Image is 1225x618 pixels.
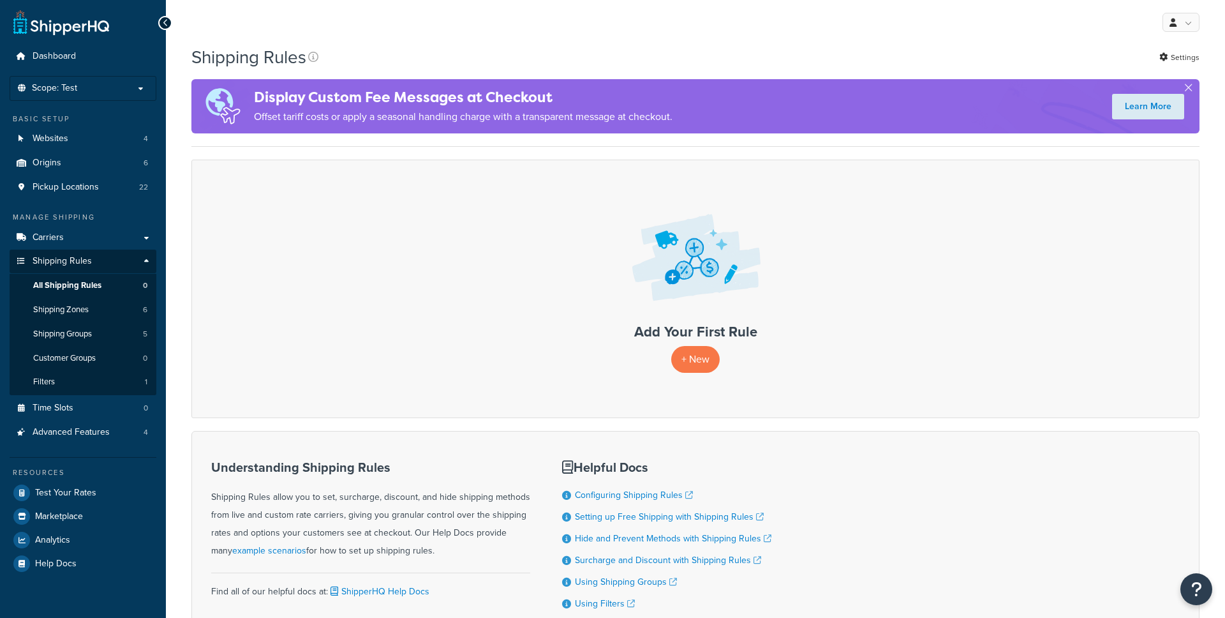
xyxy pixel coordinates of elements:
h1: Shipping Rules [191,45,306,70]
a: Using Shipping Groups [575,575,677,589]
div: Find all of our helpful docs at: [211,573,530,601]
li: Websites [10,127,156,151]
span: 0 [143,280,147,291]
span: 22 [139,182,148,193]
a: Shipping Rules [10,250,156,273]
span: 6 [143,305,147,315]
a: Websites 4 [10,127,156,151]
a: Analytics [10,529,156,552]
div: Basic Setup [10,114,156,124]
span: Analytics [35,535,70,546]
a: Shipping Zones 6 [10,298,156,322]
a: Surcharge and Discount with Shipping Rules [575,554,761,567]
div: Resources [10,467,156,478]
a: Setting up Free Shipping with Shipping Rules [575,510,764,524]
h3: Helpful Docs [562,460,771,474]
span: Scope: Test [32,83,77,94]
a: All Shipping Rules 0 [10,274,156,298]
li: Shipping Groups [10,322,156,346]
h4: Display Custom Fee Messages at Checkout [254,87,672,108]
a: Marketplace [10,505,156,528]
a: Settings [1159,49,1199,66]
h3: Understanding Shipping Rules [211,460,530,474]
li: All Shipping Rules [10,274,156,298]
span: 1 [145,377,147,388]
a: Help Docs [10,552,156,575]
span: 4 [144,427,148,438]
div: Shipping Rules allow you to set, surcharge, discount, and hide shipping methods from live and cus... [211,460,530,560]
li: Shipping Rules [10,250,156,395]
a: ShipperHQ Home [13,10,109,35]
a: Carriers [10,226,156,250]
a: Dashboard [10,45,156,68]
span: Test Your Rates [35,488,96,499]
p: + New [671,346,720,372]
span: Shipping Rules [33,256,92,267]
a: example scenarios [232,544,306,557]
a: Shipping Groups 5 [10,322,156,346]
span: Origins [33,158,61,169]
span: Advanced Features [33,427,110,438]
a: Using Filters [575,597,635,610]
li: Shipping Zones [10,298,156,322]
span: 5 [143,329,147,340]
a: Hide and Prevent Methods with Shipping Rules [575,532,771,545]
li: Pickup Locations [10,176,156,199]
button: Open Resource Center [1180,573,1212,605]
div: Manage Shipping [10,212,156,223]
span: All Shipping Rules [33,280,101,291]
span: Pickup Locations [33,182,99,193]
span: 4 [144,133,148,144]
li: Origins [10,151,156,175]
span: Filters [33,377,55,388]
li: Time Slots [10,396,156,420]
span: 6 [144,158,148,169]
span: Marketplace [35,511,83,522]
span: Shipping Zones [33,305,89,315]
li: Customer Groups [10,347,156,370]
li: Advanced Features [10,421,156,444]
a: Origins 6 [10,151,156,175]
a: Customer Groups 0 [10,347,156,370]
a: Filters 1 [10,370,156,394]
a: Test Your Rates [10,481,156,504]
li: Filters [10,370,156,394]
span: 0 [143,353,147,364]
span: Websites [33,133,68,144]
a: Pickup Locations 22 [10,176,156,199]
a: Configuring Shipping Rules [575,488,693,502]
img: duties-banner-06bc72dcb5fe05cb3f9472aba00be2ae8eb53ab6f0d8bb03d382ba314ac3c341.png [191,79,254,133]
a: Advanced Features 4 [10,421,156,444]
span: Shipping Groups [33,329,92,340]
p: Offset tariff costs or apply a seasonal handling charge with a transparent message at checkout. [254,108,672,126]
a: ShipperHQ Help Docs [328,585,429,598]
span: Time Slots [33,403,73,414]
h3: Add Your First Rule [205,324,1186,340]
a: Learn More [1112,94,1184,119]
a: Time Slots 0 [10,396,156,420]
span: Help Docs [35,559,77,569]
span: Customer Groups [33,353,96,364]
span: 0 [144,403,148,414]
span: Dashboard [33,51,76,62]
span: Carriers [33,232,64,243]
